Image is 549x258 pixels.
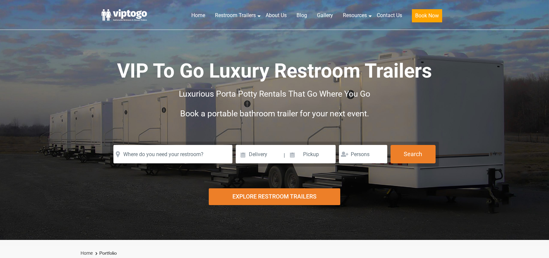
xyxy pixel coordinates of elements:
[261,8,292,23] a: About Us
[180,109,369,118] span: Book a portable bathroom trailer for your next event.
[286,145,336,163] input: Pickup
[292,8,312,23] a: Blog
[236,145,283,163] input: Delivery
[339,145,387,163] input: Persons
[186,8,210,23] a: Home
[179,89,370,99] span: Luxurious Porta Potty Rentals That Go Where You Go
[312,8,338,23] a: Gallery
[372,8,407,23] a: Contact Us
[412,9,442,22] button: Book Now
[407,8,447,26] a: Book Now
[391,145,436,163] button: Search
[117,59,432,82] span: VIP To Go Luxury Restroom Trailers
[94,249,117,257] li: Portfolio
[210,8,261,23] a: Restroom Trailers
[284,145,285,166] span: |
[113,145,232,163] input: Where do you need your restroom?
[209,188,341,205] div: Explore Restroom Trailers
[338,8,372,23] a: Resources
[81,250,93,256] a: Home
